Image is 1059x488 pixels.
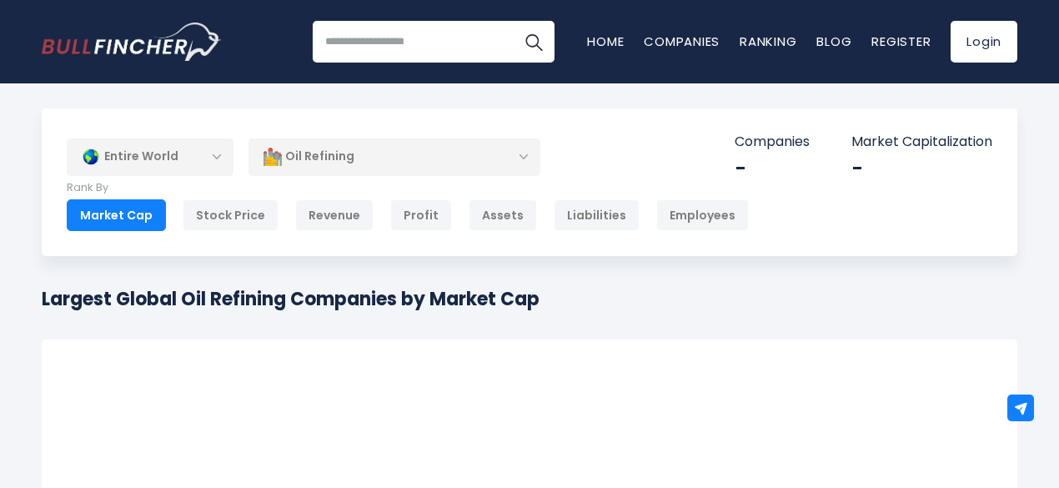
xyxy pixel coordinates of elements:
div: Employees [656,199,749,231]
div: Liabilities [554,199,640,231]
div: Revenue [295,199,374,231]
a: Blog [816,33,851,50]
a: Login [951,21,1017,63]
a: Ranking [740,33,796,50]
div: Assets [469,199,537,231]
div: Profit [390,199,452,231]
div: Oil Refining [248,138,540,176]
div: Stock Price [183,199,279,231]
img: Bullfincher logo [42,23,222,61]
div: - [851,155,992,181]
button: Search [513,21,555,63]
p: Rank By [67,181,749,195]
a: Register [871,33,931,50]
p: Companies [735,133,810,151]
div: Market Cap [67,199,166,231]
div: - [735,155,810,181]
a: Go to homepage [42,23,221,61]
div: Entire World [67,138,233,176]
p: Market Capitalization [851,133,992,151]
a: Home [587,33,624,50]
h1: Largest Global Oil Refining Companies by Market Cap [42,285,540,313]
a: Companies [644,33,720,50]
